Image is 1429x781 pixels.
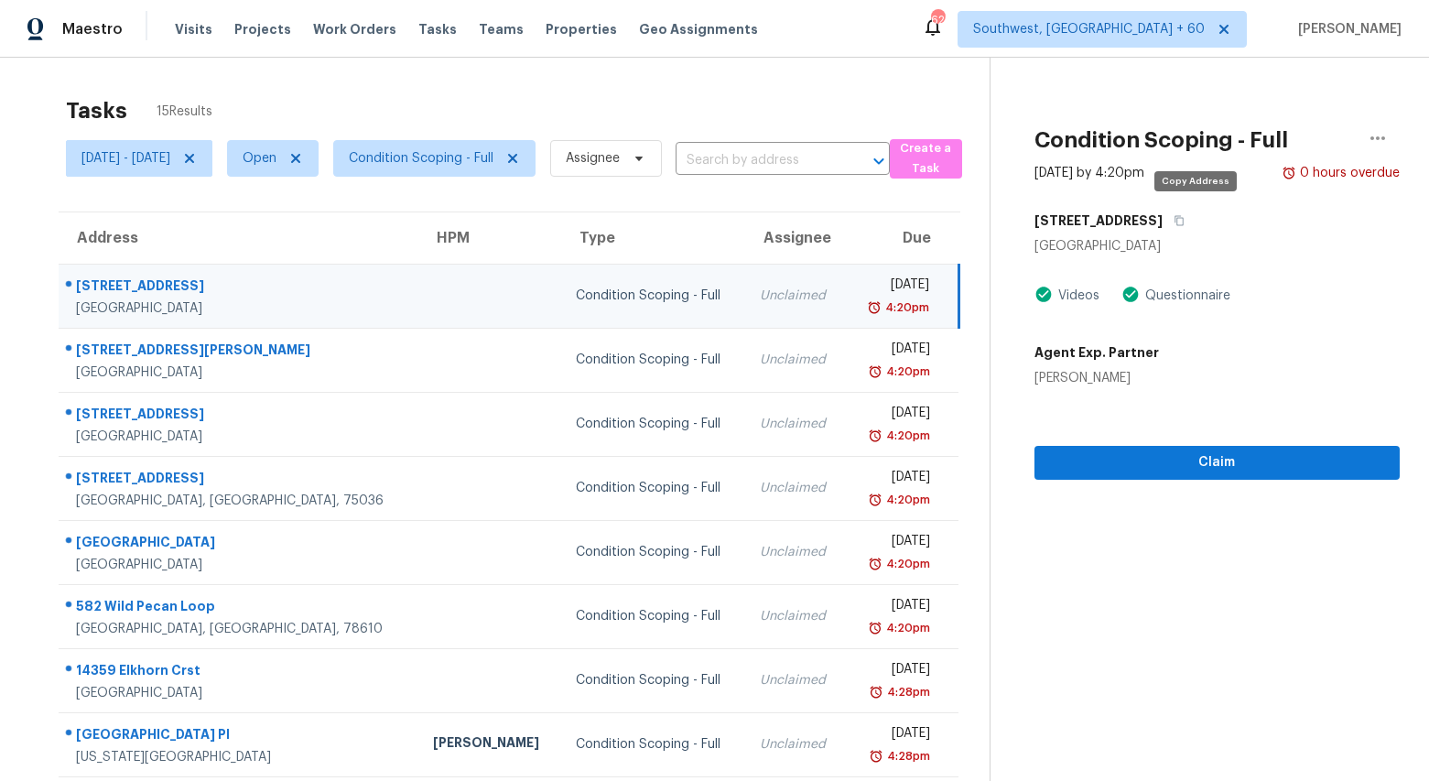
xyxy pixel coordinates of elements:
[576,415,731,433] div: Condition Scoping - Full
[76,299,404,318] div: [GEOGRAPHIC_DATA]
[349,149,493,168] span: Condition Scoping - Full
[76,661,404,684] div: 14359 Elkhorn Crst
[546,20,617,38] span: Properties
[883,683,930,701] div: 4:28pm
[899,138,952,180] span: Create a Task
[76,341,404,363] div: [STREET_ADDRESS][PERSON_NAME]
[639,20,758,38] span: Geo Assignments
[1034,343,1159,362] h5: Agent Exp. Partner
[1296,164,1400,182] div: 0 hours overdue
[1034,285,1053,304] img: Artifact Present Icon
[868,363,882,381] img: Overdue Alarm Icon
[760,735,831,754] div: Unclaimed
[861,468,930,491] div: [DATE]
[81,149,170,168] span: [DATE] - [DATE]
[1291,20,1402,38] span: [PERSON_NAME]
[861,404,930,427] div: [DATE]
[1282,164,1296,182] img: Overdue Alarm Icon
[76,684,404,702] div: [GEOGRAPHIC_DATA]
[62,20,123,38] span: Maestro
[760,351,831,369] div: Unclaimed
[1034,446,1400,480] button: Claim
[576,671,731,689] div: Condition Scoping - Full
[846,212,958,264] th: Due
[566,149,620,168] span: Assignee
[76,748,404,766] div: [US_STATE][GEOGRAPHIC_DATA]
[882,363,930,381] div: 4:20pm
[868,555,882,573] img: Overdue Alarm Icon
[243,149,276,168] span: Open
[868,619,882,637] img: Overdue Alarm Icon
[745,212,846,264] th: Assignee
[1140,287,1230,305] div: Questionnaire
[890,139,961,179] button: Create a Task
[869,683,883,701] img: Overdue Alarm Icon
[157,103,212,121] span: 15 Results
[882,427,930,445] div: 4:20pm
[1053,287,1099,305] div: Videos
[76,428,404,446] div: [GEOGRAPHIC_DATA]
[76,469,404,492] div: [STREET_ADDRESS]
[433,733,547,756] div: [PERSON_NAME]
[760,415,831,433] div: Unclaimed
[418,212,561,264] th: HPM
[869,747,883,765] img: Overdue Alarm Icon
[866,148,892,174] button: Open
[1034,237,1400,255] div: [GEOGRAPHIC_DATA]
[883,747,930,765] div: 4:28pm
[760,287,831,305] div: Unclaimed
[76,725,404,748] div: [GEOGRAPHIC_DATA] Pl
[760,671,831,689] div: Unclaimed
[479,20,524,38] span: Teams
[861,724,930,747] div: [DATE]
[1034,212,1163,230] h5: [STREET_ADDRESS]
[861,532,930,555] div: [DATE]
[931,11,944,29] div: 625
[1034,369,1159,387] div: [PERSON_NAME]
[868,427,882,445] img: Overdue Alarm Icon
[576,351,731,369] div: Condition Scoping - Full
[576,287,731,305] div: Condition Scoping - Full
[760,607,831,625] div: Unclaimed
[868,491,882,509] img: Overdue Alarm Icon
[882,555,930,573] div: 4:20pm
[76,597,404,620] div: 582 Wild Pecan Loop
[861,660,930,683] div: [DATE]
[76,277,404,299] div: [STREET_ADDRESS]
[861,340,930,363] div: [DATE]
[66,102,127,120] h2: Tasks
[76,492,404,510] div: [GEOGRAPHIC_DATA], [GEOGRAPHIC_DATA], 75036
[1121,285,1140,304] img: Artifact Present Icon
[861,276,929,298] div: [DATE]
[76,556,404,574] div: [GEOGRAPHIC_DATA]
[1034,131,1288,149] h2: Condition Scoping - Full
[576,607,731,625] div: Condition Scoping - Full
[867,298,882,317] img: Overdue Alarm Icon
[234,20,291,38] span: Projects
[882,298,929,317] div: 4:20pm
[882,619,930,637] div: 4:20pm
[76,405,404,428] div: [STREET_ADDRESS]
[76,533,404,556] div: [GEOGRAPHIC_DATA]
[760,543,831,561] div: Unclaimed
[676,146,839,175] input: Search by address
[1034,164,1144,182] div: [DATE] by 4:20pm
[576,479,731,497] div: Condition Scoping - Full
[418,23,457,36] span: Tasks
[576,735,731,754] div: Condition Scoping - Full
[76,363,404,382] div: [GEOGRAPHIC_DATA]
[882,491,930,509] div: 4:20pm
[175,20,212,38] span: Visits
[861,596,930,619] div: [DATE]
[313,20,396,38] span: Work Orders
[59,212,418,264] th: Address
[973,20,1205,38] span: Southwest, [GEOGRAPHIC_DATA] + 60
[576,543,731,561] div: Condition Scoping - Full
[76,620,404,638] div: [GEOGRAPHIC_DATA], [GEOGRAPHIC_DATA], 78610
[561,212,745,264] th: Type
[1049,451,1385,474] span: Claim
[760,479,831,497] div: Unclaimed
